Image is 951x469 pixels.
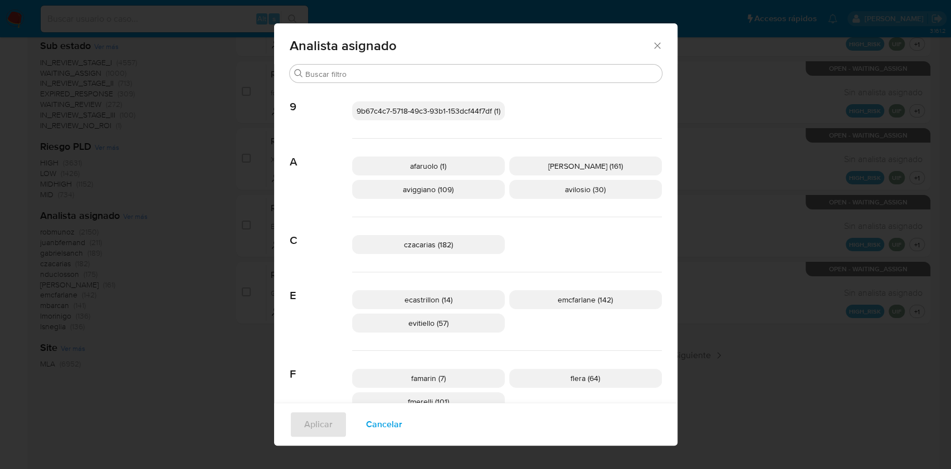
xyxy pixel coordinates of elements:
button: Cancelar [352,411,417,438]
span: ecastrillon (14) [404,294,452,305]
div: ecastrillon (14) [352,290,505,309]
div: avilosio (30) [509,180,662,199]
div: aviggiano (109) [352,180,505,199]
span: emcfarlane (142) [558,294,613,305]
span: C [290,217,352,247]
span: E [290,272,352,302]
span: Cancelar [366,412,402,437]
span: Analista asignado [290,39,652,52]
button: Cerrar [652,40,662,50]
span: czacarias (182) [404,239,453,250]
span: evitiello (57) [408,317,448,329]
div: afaruolo (1) [352,157,505,175]
div: fmerelli (101) [352,392,505,411]
span: 9 [290,84,352,114]
div: evitiello (57) [352,314,505,333]
span: afaruolo (1) [410,160,446,172]
div: [PERSON_NAME] (161) [509,157,662,175]
div: czacarias (182) [352,235,505,254]
div: emcfarlane (142) [509,290,662,309]
div: famarin (7) [352,369,505,388]
span: A [290,139,352,169]
span: flera (64) [570,373,600,384]
span: famarin (7) [411,373,446,384]
span: fmerelli (101) [408,396,449,407]
span: avilosio (30) [565,184,606,195]
input: Buscar filtro [305,69,657,79]
span: 9b67c4c7-5718-49c3-93b1-153dcf44f7df (1) [357,105,500,116]
div: 9b67c4c7-5718-49c3-93b1-153dcf44f7df (1) [352,101,505,120]
div: flera (64) [509,369,662,388]
button: Buscar [294,69,303,78]
span: aviggiano (109) [403,184,453,195]
span: F [290,351,352,381]
span: [PERSON_NAME] (161) [548,160,623,172]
